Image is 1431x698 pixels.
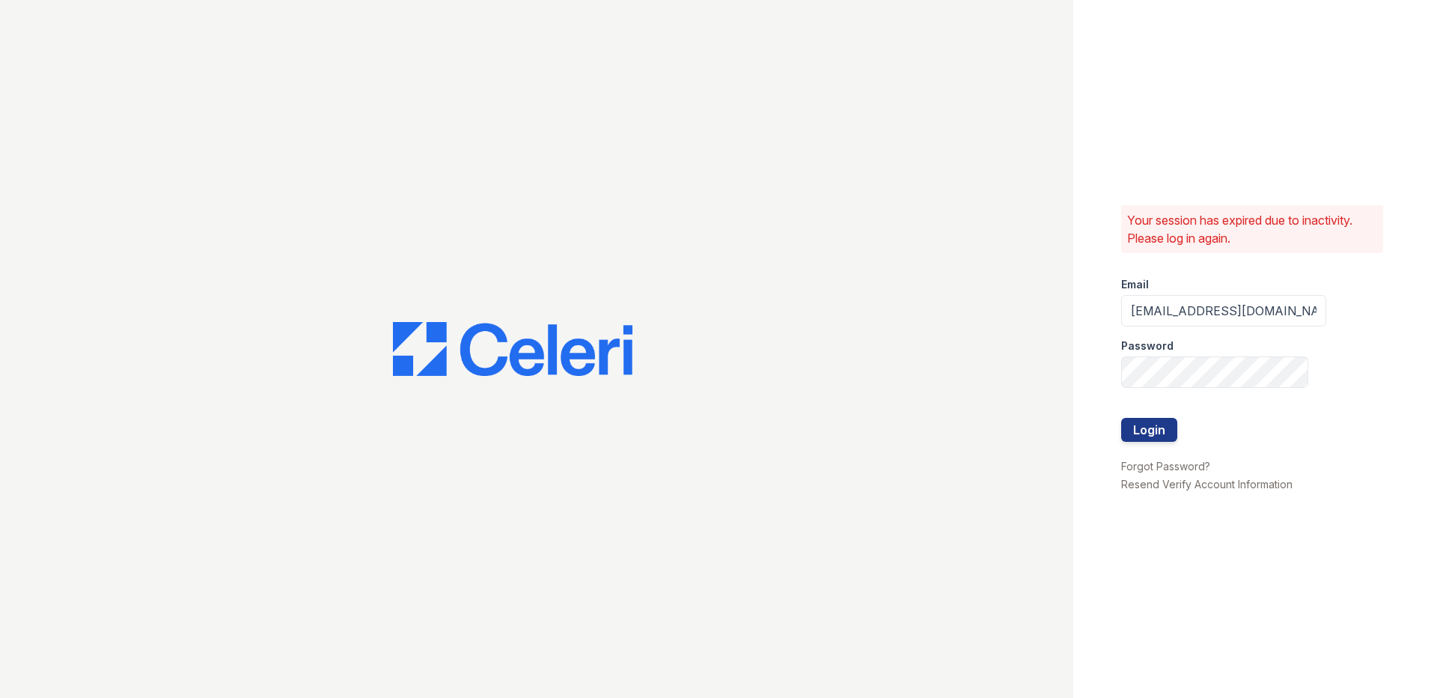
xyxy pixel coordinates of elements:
[393,322,632,376] img: CE_Logo_Blue-a8612792a0a2168367f1c8372b55b34899dd931a85d93a1a3d3e32e68fde9ad4.png
[1121,277,1149,292] label: Email
[1121,478,1293,491] a: Resend Verify Account Information
[1121,460,1210,473] a: Forgot Password?
[1121,418,1177,442] button: Login
[1121,339,1174,353] label: Password
[1127,211,1377,247] p: Your session has expired due to inactivity. Please log in again.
